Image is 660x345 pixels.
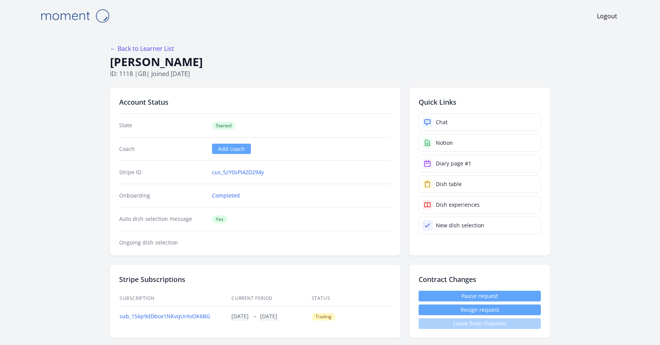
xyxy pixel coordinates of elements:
a: New dish selection [419,217,541,234]
h2: Quick Links [419,97,541,107]
th: Current Period [231,291,311,306]
button: [DATE] [260,313,277,320]
div: New dish selection [436,222,484,229]
h2: Account Status [119,97,391,107]
span: Yes [212,215,227,223]
dt: Auto dish selection message [119,215,206,223]
th: Subscription [119,291,231,306]
dt: Onboarding [119,192,206,199]
th: Status [311,291,391,306]
h2: Stripe Subscriptions [119,274,391,285]
div: Chat [436,118,448,126]
a: Notion [419,134,541,152]
a: Diary page #1 [419,155,541,172]
img: Moment [37,6,113,26]
span: → [252,313,257,320]
a: sub_1S6p9dDbox1NKvqUrXvOK6BG [120,313,210,320]
div: Diary page #1 [436,160,471,167]
a: cus_SzY0sPI42D294y [212,168,264,176]
div: Dish table [436,180,462,188]
a: Dish table [419,175,541,193]
button: Resign request [419,305,541,315]
h2: Contract Changes [419,274,541,285]
a: Logout [597,11,617,21]
span: Leave from channels [419,318,541,329]
p: ID: 1118 | | Joined [DATE] [110,69,550,78]
dt: Coach [119,145,206,153]
a: Completed [212,192,240,199]
span: Started [212,122,235,130]
dt: Ongoing dish selection [119,239,206,246]
a: Chat [419,113,541,131]
div: Dish experiences [436,201,480,209]
a: Add coach [212,144,251,154]
a: Dish experiences [419,196,541,214]
div: Notion [436,139,453,147]
h1: [PERSON_NAME] [110,55,550,69]
dt: Stripe ID [119,168,206,176]
a: Pause request [419,291,541,301]
button: [DATE] [231,313,249,320]
dt: State [119,121,206,130]
a: ← Back to Learner List [110,44,174,53]
span: Trialing [312,313,335,321]
span: gb [138,70,146,78]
